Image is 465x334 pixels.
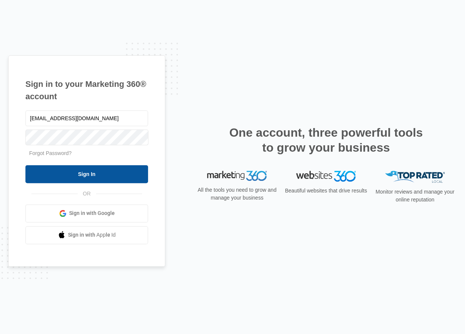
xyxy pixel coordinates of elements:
[25,226,148,244] a: Sign in with Apple Id
[195,186,279,202] p: All the tools you need to grow and manage your business
[373,188,457,204] p: Monitor reviews and manage your online reputation
[29,150,72,156] a: Forgot Password?
[227,125,425,155] h2: One account, three powerful tools to grow your business
[296,171,356,182] img: Websites 360
[78,190,96,198] span: OR
[25,165,148,183] input: Sign In
[69,209,115,217] span: Sign in with Google
[207,171,267,181] img: Marketing 360
[284,187,368,195] p: Beautiful websites that drive results
[25,204,148,222] a: Sign in with Google
[25,110,148,126] input: Email
[25,78,148,103] h1: Sign in to your Marketing 360® account
[68,231,116,239] span: Sign in with Apple Id
[385,171,445,183] img: Top Rated Local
